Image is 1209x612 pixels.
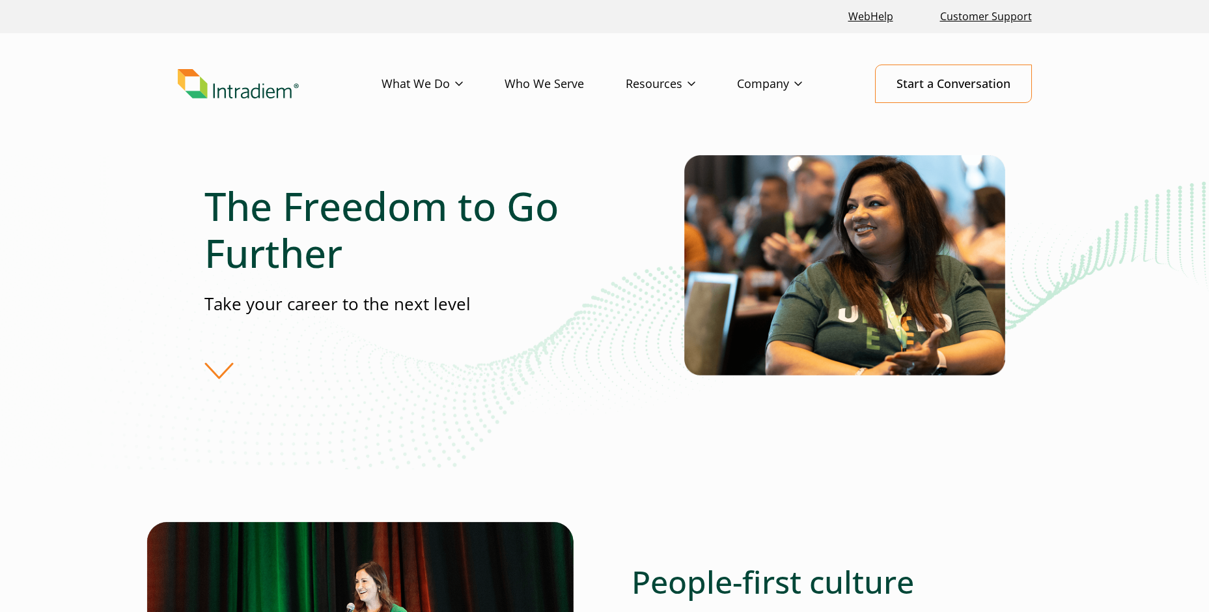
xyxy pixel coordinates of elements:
[843,3,898,31] a: Link opens in a new window
[935,3,1037,31] a: Customer Support
[204,292,604,316] p: Take your career to the next level
[632,563,1005,601] h2: People-first culture
[875,65,1032,103] a: Start a Conversation
[204,182,604,276] h1: The Freedom to Go Further
[382,65,505,103] a: What We Do
[178,69,382,99] a: Link to homepage of Intradiem
[626,65,737,103] a: Resources
[737,65,844,103] a: Company
[178,69,299,99] img: Intradiem
[505,65,626,103] a: Who We Serve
